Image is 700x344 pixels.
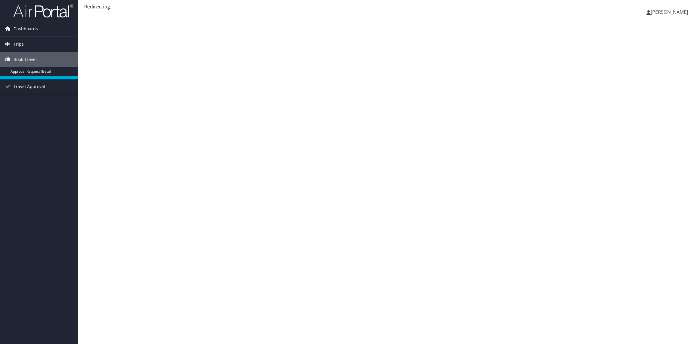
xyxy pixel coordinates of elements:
span: Travel Approval [14,79,45,94]
img: airportal-logo.png [13,4,73,18]
span: Trips [14,37,24,52]
span: Dashboards [14,21,38,36]
div: Redirecting... [84,3,694,10]
a: [PERSON_NAME] [646,3,694,21]
span: Book Travel [14,52,37,67]
span: [PERSON_NAME] [651,9,688,15]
